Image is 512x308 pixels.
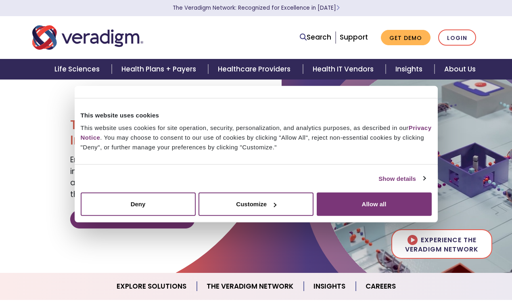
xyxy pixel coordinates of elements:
[112,59,208,80] a: Health Plans + Payers
[81,124,432,141] a: Privacy Notice
[32,24,143,51] img: Veradigm logo
[336,4,340,12] span: Learn More
[208,59,303,80] a: Healthcare Providers
[173,4,340,12] a: The Veradigm Network: Recognized for Excellence in [DATE]Learn More
[70,154,248,200] span: Empowering our clients with trusted data, insights, and solutions to help reduce costs and improv...
[340,32,368,42] a: Support
[356,276,405,297] a: Careers
[199,193,313,216] button: Customize
[45,59,112,80] a: Life Sciences
[438,29,476,46] a: Login
[81,193,196,216] button: Deny
[386,59,435,80] a: Insights
[107,276,197,297] a: Explore Solutions
[317,193,432,216] button: Allow all
[81,110,432,120] div: This website uses cookies
[70,117,250,148] h1: Transforming Health, Insightfully®
[435,59,485,80] a: About Us
[381,30,430,46] a: Get Demo
[197,276,304,297] a: The Veradigm Network
[81,123,432,152] div: This website uses cookies for site operation, security, personalization, and analytics purposes, ...
[378,174,425,183] a: Show details
[303,59,386,80] a: Health IT Vendors
[300,32,331,43] a: Search
[304,276,356,297] a: Insights
[70,210,195,228] a: Discover Veradigm's Value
